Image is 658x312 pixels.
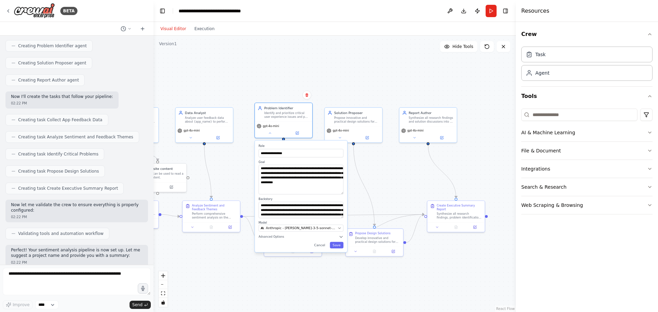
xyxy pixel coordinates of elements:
div: Web Data Scraper [110,111,156,115]
button: Improve [3,300,33,309]
button: Switch to previous chat [118,25,134,33]
span: Anthropic - claude-3-5-sonnet-20241022 [266,226,336,230]
div: 02:22 PM [11,101,113,106]
a: React Flow attribution [496,307,515,311]
button: zoom in [159,271,168,280]
button: Execution [190,25,219,33]
div: Solution ProposerPropose innovative and practical design solutions for {app_name} based on identi... [324,107,382,143]
button: Save [330,242,343,248]
button: Crew [521,25,653,44]
div: Collect comprehensive user feedback and reviews about the {app_name} app from multiple digital pl... [110,116,156,124]
button: Visual Editor [156,25,190,33]
button: Open in side panel [222,224,238,230]
button: Open in side panel [141,221,157,226]
nav: breadcrumb [179,8,256,14]
button: Advanced Options [259,234,344,239]
button: AI & Machine Learning [521,124,653,141]
div: Create Executive Summary Report [437,204,482,211]
button: Open in side panel [130,135,157,140]
div: 02:22 PM [11,260,143,265]
button: Open in side panel [304,249,320,254]
div: Problem IdentifierIdentify and prioritize critical user experience issues and pain points in {app... [254,102,313,138]
span: Creating task Analyze Sentiment and Feedback Themes [18,134,133,140]
div: Identify and prioritize critical user experience issues and pain points in {app_name} based on se... [264,111,309,119]
button: Open in side panel [467,224,483,230]
button: Search & Research [521,178,653,196]
label: Role [259,144,344,148]
button: Hide right sidebar [501,6,510,16]
button: Hide Tools [440,41,477,52]
g: Edge from 26007ab8-ef05-4eac-93e3-3115ad15c8d6 to 3212df5f-1612-420c-bfbd-b8db8eab9754 [426,145,458,198]
g: Edge from f5f14a02-d3ad-4539-b42b-2752e8a2083f to 0b5d9ca1-747d-4409-ae58-2179bcf25bd7 [351,145,377,226]
div: React Flow controls [159,271,168,307]
button: zoom out [159,280,168,289]
div: Create Executive Summary ReportSynthesize all research findings, problem identification, and solu... [427,200,485,232]
button: No output available [202,224,221,230]
div: Task [535,51,546,58]
button: Open in side panel [205,135,231,140]
div: Problem Identifier [264,106,309,111]
span: Advanced Options [259,235,284,239]
div: Perform comprehensive sentiment analysis on the collected user feedback data for {app_name}. Calc... [192,212,237,220]
div: Synthesize all research findings, problem identification, and solution proposals into a comprehen... [437,212,482,220]
g: Edge from 9cba9000-48a1-458f-85f5-4e7a7176a554 to 61f4aa20-228f-4bef-85ec-88b9fd3b37e1 [161,212,180,219]
button: No output available [365,249,385,254]
span: Send [132,302,143,308]
button: No output available [283,249,303,254]
span: Creating Report Author agent [18,77,79,83]
g: Edge from 9499abc9-8b33-4202-af09-da236829a4a7 to 61f4aa20-228f-4bef-85ec-88b9fd3b37e1 [202,145,214,198]
div: Propose innovative and practical design solutions for {app_name} based on identified problems, co... [334,116,379,124]
div: Crew [521,44,653,86]
img: Logo [14,3,55,18]
div: BETA [60,7,77,15]
button: Cancel [311,242,328,248]
span: Creating Solution Proposer agent [18,60,86,66]
span: Hide Tools [452,44,473,49]
div: Data AnalystAnalyze user feedback data about {app_name} to perform comprehensive sentiment analys... [175,107,233,143]
button: Open in side panel [354,135,380,140]
g: Edge from 61f4aa20-228f-4bef-85ec-88b9fd3b37e1 to cf24e257-7fcb-4e0a-9be6-f1680729bb1a [243,214,261,245]
button: Tools [521,87,653,106]
button: Send [130,301,151,309]
span: Creating task Collect App Feedback Data [18,117,102,123]
div: Agent [535,70,549,76]
p: Now I'll create the tasks that follow your pipeline: [11,94,113,100]
p: Perfect! Your sentiment analysis pipeline is now set up. Let me suggest a project name and provid... [11,248,143,258]
button: No output available [446,224,466,230]
button: Anthropic - [PERSON_NAME]-3-5-sonnet-20241022 [259,225,344,232]
div: Data Analyst [185,111,230,115]
div: ScrapeWebsiteToolRead website contentA tool that can be used to read a website content. [129,163,187,192]
span: gpt-4o-mini [407,129,424,133]
span: Creating task Create Executive Summary Report [18,186,118,191]
div: Analyze user feedback data about {app_name} to perform comprehensive sentiment analysis and ident... [185,116,230,124]
div: A tool that can be used to read a website content. [137,172,184,179]
g: Edge from 0b5d9ca1-747d-4409-ae58-2179bcf25bd7 to 3212df5f-1612-420c-bfbd-b8db8eab9754 [406,212,424,245]
button: Click to speak your automation idea [138,283,148,294]
div: Analyze Sentiment and Feedback ThemesPerform comprehensive sentiment analysis on the collected us... [182,200,240,232]
div: Tools [521,106,653,220]
label: Goal [259,160,344,164]
div: Identify Critical ProblemsBased on the sentiment analysis results, identify and prioritize the mo... [264,228,322,257]
div: Develop innovative and practical design solutions for the identified problems in {app_name}. Prop... [355,236,400,244]
span: Creating task Identify Critical Problems [18,151,98,157]
button: Delete node [302,90,311,99]
button: Open in side panel [385,249,401,254]
span: Creating task Propose Design Solutions [18,169,99,174]
div: Propose Design SolutionsDevelop innovative and practical design solutions for the identified prob... [345,228,404,257]
div: Report Author [409,111,454,115]
button: toggle interactivity [159,298,168,307]
div: Analyze Sentiment and Feedback Themes [192,204,237,211]
button: Open in side panel [428,135,455,140]
label: Backstory [259,197,344,201]
div: Propose Design Solutions [355,232,390,235]
p: Now let me validate the crew to ensure everything is properly configured: [11,202,143,213]
div: Report AuthorSynthesize all research findings and solution discussions into a comprehensive execu... [399,107,457,143]
span: Creating Problem Identifier agent [18,43,87,49]
div: Scrape and collect comprehensive user feedback about the {app_name} app from multiple platforms i... [100,200,159,228]
button: File & Document [521,142,653,160]
div: Version 1 [159,41,177,47]
div: Scrape and collect comprehensive user feedback about the {app_name} app from multiple platforms i... [110,208,156,216]
span: Improve [13,302,29,308]
button: Integrations [521,160,653,178]
g: Edge from 61f4aa20-228f-4bef-85ec-88b9fd3b37e1 to 3212df5f-1612-420c-bfbd-b8db8eab9754 [243,212,424,219]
